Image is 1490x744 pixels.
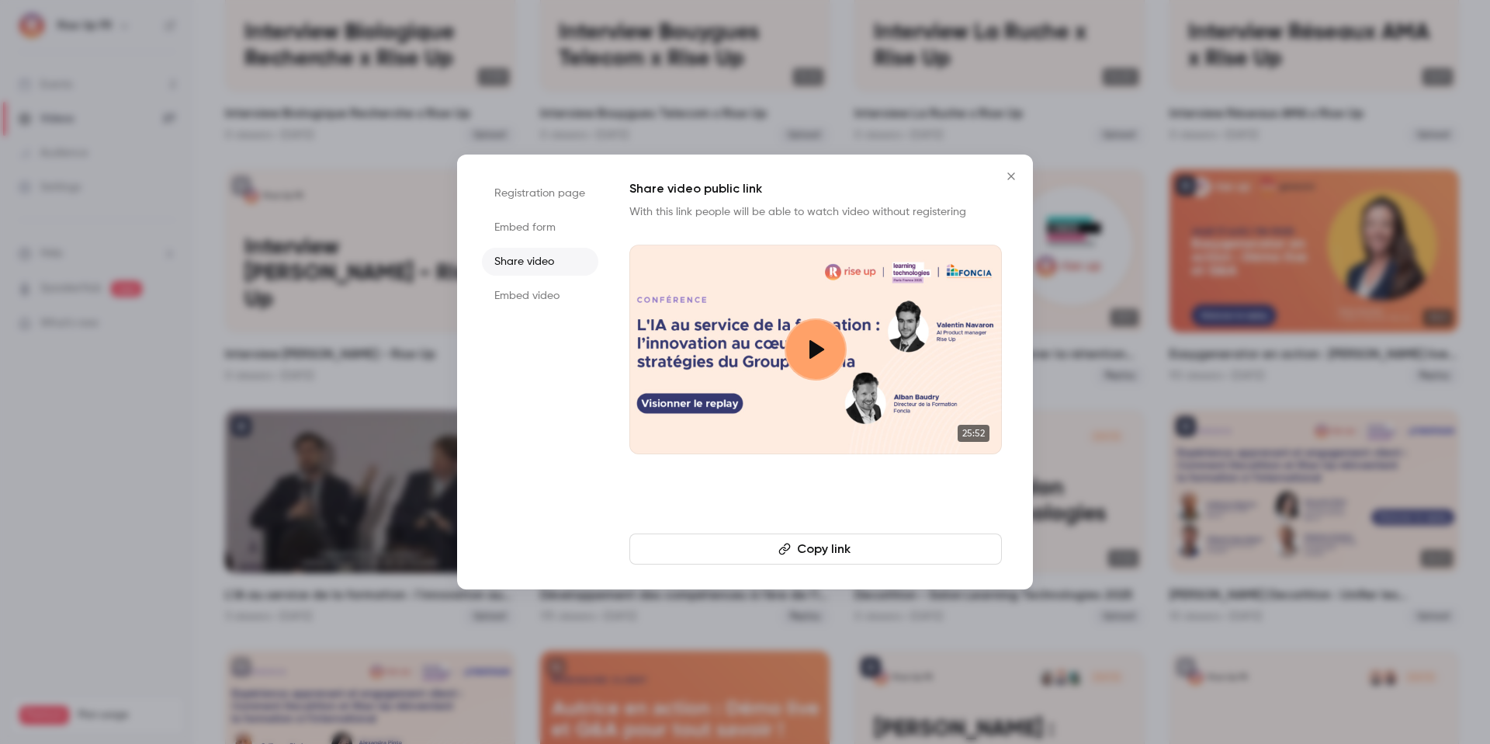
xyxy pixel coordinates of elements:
span: 25:52 [958,425,989,442]
a: 25:52 [629,245,1002,454]
button: Close [996,161,1027,192]
p: With this link people will be able to watch video without registering [629,204,1002,220]
li: Embed video [482,282,598,310]
h1: Share video public link [629,179,1002,198]
li: Embed form [482,214,598,242]
li: Share video [482,248,598,276]
button: Copy link [629,534,1002,565]
li: Registration page [482,179,598,207]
